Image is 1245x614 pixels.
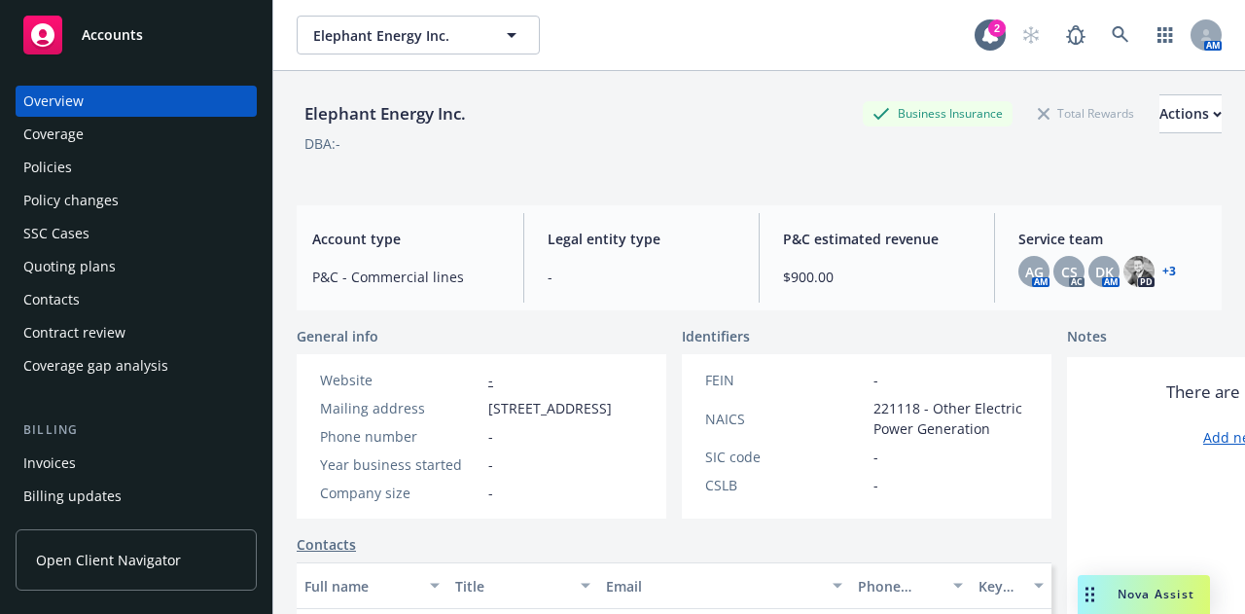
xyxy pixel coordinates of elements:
[1018,229,1206,249] span: Service team
[548,229,735,249] span: Legal entity type
[988,19,1006,37] div: 2
[16,284,257,315] a: Contacts
[455,576,569,596] div: Title
[23,119,84,150] div: Coverage
[1028,101,1144,126] div: Total Rewards
[1025,262,1044,282] span: AG
[1067,326,1107,349] span: Notes
[320,398,480,418] div: Mailing address
[858,576,942,596] div: Phone number
[313,25,481,46] span: Elephant Energy Inc.
[16,251,257,282] a: Quoting plans
[447,562,598,609] button: Title
[16,317,257,348] a: Contract review
[297,101,474,126] div: Elephant Energy Inc.
[850,562,971,609] button: Phone number
[23,317,125,348] div: Contract review
[16,420,257,440] div: Billing
[23,152,72,183] div: Policies
[1061,262,1078,282] span: CS
[1123,256,1155,287] img: photo
[320,370,480,390] div: Website
[1078,575,1102,614] div: Drag to move
[1101,16,1140,54] a: Search
[488,483,493,503] span: -
[488,426,493,447] span: -
[23,284,80,315] div: Contacts
[16,119,257,150] a: Coverage
[488,454,493,475] span: -
[16,185,257,216] a: Policy changes
[16,152,257,183] a: Policies
[705,447,866,467] div: SIC code
[297,534,356,555] a: Contacts
[312,267,500,287] span: P&C - Commercial lines
[16,8,257,62] a: Accounts
[1159,95,1222,132] div: Actions
[598,562,850,609] button: Email
[1095,262,1114,282] span: DK
[1159,94,1222,133] button: Actions
[16,448,257,479] a: Invoices
[82,27,143,43] span: Accounts
[320,426,480,447] div: Phone number
[297,326,378,346] span: General info
[23,350,168,381] div: Coverage gap analysis
[312,229,500,249] span: Account type
[320,454,480,475] div: Year business started
[705,475,866,495] div: CSLB
[16,481,257,512] a: Billing updates
[488,398,612,418] span: [STREET_ADDRESS]
[297,562,447,609] button: Full name
[23,448,76,479] div: Invoices
[23,481,122,512] div: Billing updates
[873,370,878,390] span: -
[873,398,1028,439] span: 221118 - Other Electric Power Generation
[1012,16,1050,54] a: Start snowing
[23,218,89,249] div: SSC Cases
[548,267,735,287] span: -
[1078,575,1210,614] button: Nova Assist
[1118,586,1194,602] span: Nova Assist
[705,409,866,429] div: NAICS
[16,350,257,381] a: Coverage gap analysis
[971,562,1051,609] button: Key contact
[1056,16,1095,54] a: Report a Bug
[297,16,540,54] button: Elephant Energy Inc.
[16,86,257,117] a: Overview
[320,483,480,503] div: Company size
[304,133,340,154] div: DBA: -
[23,86,84,117] div: Overview
[873,475,878,495] span: -
[1146,16,1185,54] a: Switch app
[978,576,1022,596] div: Key contact
[705,370,866,390] div: FEIN
[23,185,119,216] div: Policy changes
[16,218,257,249] a: SSC Cases
[783,229,971,249] span: P&C estimated revenue
[873,447,878,467] span: -
[783,267,971,287] span: $900.00
[488,371,493,389] a: -
[863,101,1013,126] div: Business Insurance
[682,326,750,346] span: Identifiers
[23,251,116,282] div: Quoting plans
[304,576,418,596] div: Full name
[1162,266,1176,277] a: +3
[36,550,181,570] span: Open Client Navigator
[606,576,821,596] div: Email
